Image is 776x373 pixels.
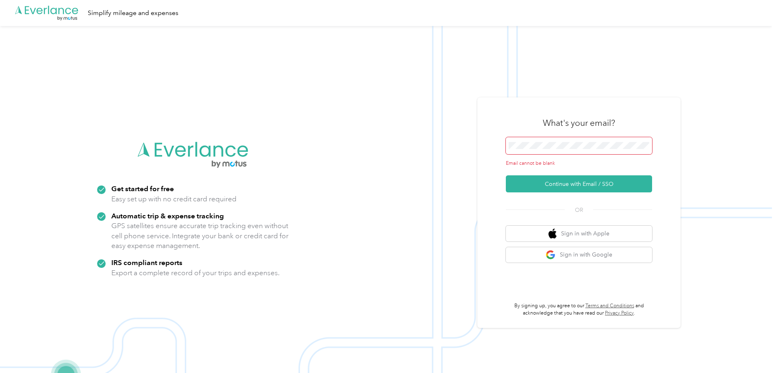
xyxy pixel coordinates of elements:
[546,250,556,260] img: google logo
[506,247,652,263] button: google logoSign in with Google
[506,160,652,167] div: Email cannot be blank
[111,184,174,193] strong: Get started for free
[111,211,224,220] strong: Automatic trip & expense tracking
[548,229,557,239] img: apple logo
[506,302,652,317] p: By signing up, you agree to our and acknowledge that you have read our .
[111,194,236,204] p: Easy set up with no credit card required
[585,303,634,309] a: Terms and Conditions
[506,226,652,241] button: apple logoSign in with Apple
[605,310,634,316] a: Privacy Policy
[111,221,289,251] p: GPS satellites ensure accurate trip tracking even without cell phone service. Integrate your bank...
[565,206,593,214] span: OR
[506,175,652,192] button: Continue with Email / SSO
[111,258,182,267] strong: IRS compliant reports
[111,268,280,278] p: Export a complete record of your trips and expenses.
[88,8,178,18] div: Simplify mileage and expenses
[543,117,615,129] h3: What's your email?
